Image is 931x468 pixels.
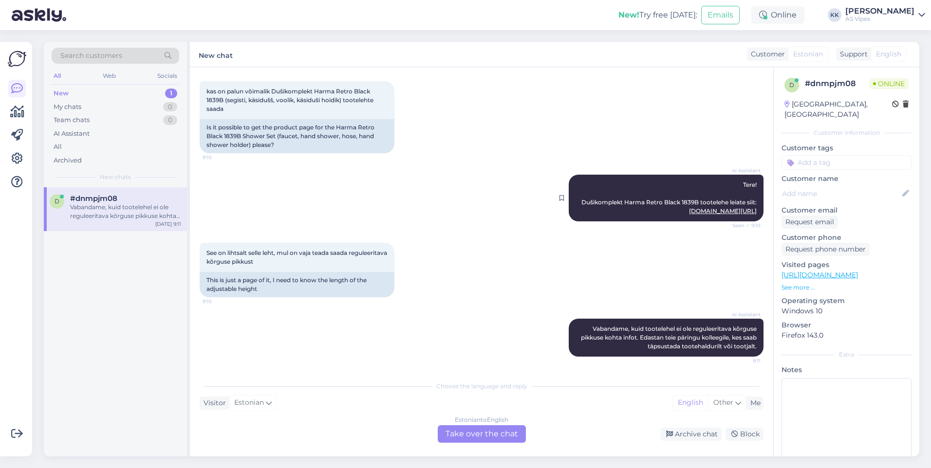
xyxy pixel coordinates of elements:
[60,51,122,61] span: Search customers
[828,8,841,22] div: KK
[724,167,761,174] span: AI Assistant
[54,129,90,139] div: AI Assistant
[746,398,761,408] div: Me
[782,243,870,256] div: Request phone number
[784,99,892,120] div: [GEOGRAPHIC_DATA], [GEOGRAPHIC_DATA]
[203,154,239,161] span: 9:10
[54,156,82,165] div: Archived
[782,330,912,341] p: Firefox 143.0
[438,425,526,443] div: Take over the chat
[713,398,733,407] span: Other
[70,203,181,220] div: Vabandame, kuid tootelehel ei ole reguleeritava kõrguse pikkuse kohta infot. Edastan teie päringu...
[782,128,912,137] div: Customer information
[54,142,62,152] div: All
[876,49,901,59] span: English
[206,249,389,265] span: See on lihtsalt selle leht, mul on vaja teada saada reguleeritava kõrguse pikkust
[782,233,912,243] p: Customer phone
[782,143,912,153] p: Customer tags
[782,350,912,359] div: Extra
[782,283,912,292] p: See more ...
[869,78,909,89] span: Online
[101,70,118,82] div: Web
[689,207,757,215] a: [DOMAIN_NAME][URL]
[618,10,639,19] b: New!
[199,48,233,61] label: New chat
[782,260,912,270] p: Visited pages
[845,7,914,15] div: [PERSON_NAME]
[782,174,912,184] p: Customer name
[70,194,117,203] span: #dnmpjm08
[845,7,925,23] a: [PERSON_NAME]AS Vipex
[751,6,804,24] div: Online
[234,397,264,408] span: Estonian
[206,88,375,112] span: kas on palun võimalik Dušikomplekt Harma Retro Black 1839B (segisti, käsidušš, voolik, käsiduši h...
[52,70,63,82] div: All
[782,365,912,375] p: Notes
[793,49,823,59] span: Estonian
[724,311,761,318] span: AI Assistant
[100,173,131,181] span: New chats
[747,49,785,59] div: Customer
[724,222,761,229] span: Seen ✓ 9:10
[155,70,179,82] div: Socials
[163,115,177,125] div: 0
[660,428,722,441] div: Archive chat
[782,296,912,306] p: Operating system
[54,89,69,98] div: New
[782,306,912,316] p: Windows 10
[581,325,758,350] span: Vabandame, kuid tootelehel ei ole reguleeritava kõrguse pikkuse kohta infot. Edastan teie päringu...
[701,6,740,24] button: Emails
[200,119,394,153] div: Is it possible to get the product page for the Harma Retro Black 1839B Shower Set (faucet, hand s...
[203,298,239,305] span: 9:10
[618,9,697,21] div: Try free [DATE]:
[726,428,763,441] div: Block
[155,220,181,228] div: [DATE] 9:11
[789,81,794,89] span: d
[163,102,177,112] div: 0
[55,198,59,205] span: d
[782,205,912,216] p: Customer email
[673,396,708,410] div: English
[805,78,869,90] div: # dnmpjm08
[165,89,177,98] div: 1
[54,102,81,112] div: My chats
[782,320,912,330] p: Browser
[724,357,761,364] span: 9:11
[782,155,912,170] input: Add a tag
[455,415,508,424] div: Estonian to English
[782,216,838,229] div: Request email
[54,115,90,125] div: Team chats
[836,49,868,59] div: Support
[8,50,26,68] img: Askly Logo
[200,398,226,408] div: Visitor
[782,270,858,279] a: [URL][DOMAIN_NAME]
[200,272,394,297] div: This is just a page of it, I need to know the length of the adjustable height
[200,382,763,391] div: Choose the language and reply
[845,15,914,23] div: AS Vipex
[782,188,900,199] input: Add name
